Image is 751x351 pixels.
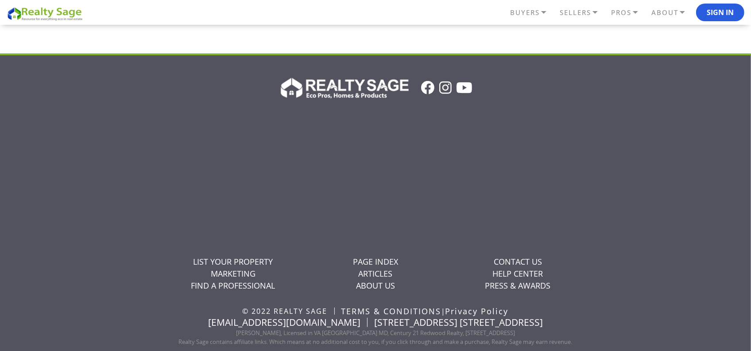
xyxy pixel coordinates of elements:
a: SELLERS [557,5,609,20]
img: REALTY SAGE [7,6,86,21]
a: [EMAIL_ADDRESS][DOMAIN_NAME] [208,316,360,328]
a: ARTICLES [358,268,392,279]
a: PAGE INDEX [353,256,398,267]
button: Sign In [696,4,744,21]
img: Realty Sage Logo [279,75,409,100]
p: Realty Sage contains affiliate links. Which means at no additional cost to you, if you click thro... [163,339,588,345]
a: LIST YOUR PROPERTY [193,256,273,267]
ul: | [163,307,588,315]
a: PROS [609,5,649,20]
a: Privacy Policy [445,306,509,316]
li: [STREET_ADDRESS] [STREET_ADDRESS] [374,318,543,327]
a: TERMS & CONDITIONS [341,306,441,316]
a: ABOUT [649,5,696,20]
a: HELP CENTER [493,268,543,279]
li: © 2022 REALTY SAGE [243,308,335,315]
a: BUYERS [508,5,557,20]
a: FIND A PROFESSIONAL [191,280,275,291]
a: ABOUT US [356,280,395,291]
a: MARKETING [211,268,255,279]
a: CONTACT US [494,256,542,267]
a: PRESS & AWARDS [485,280,551,291]
p: [PERSON_NAME], Licensed in VA [GEOGRAPHIC_DATA] MD, Century 21 Redwood Realty, [STREET_ADDRESS] [163,330,588,336]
